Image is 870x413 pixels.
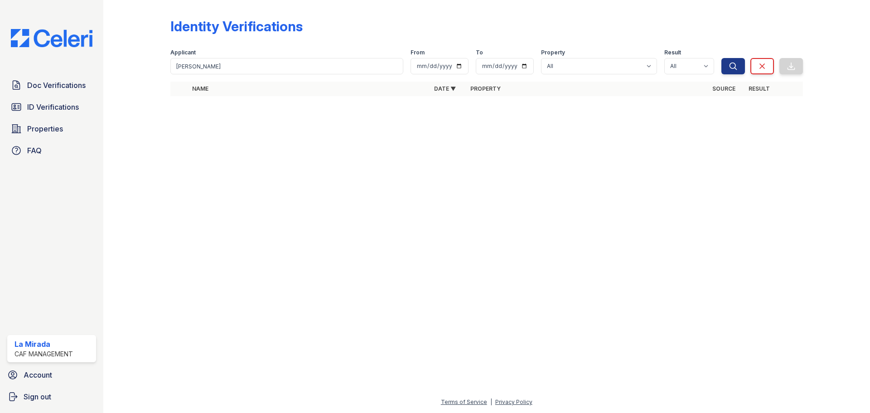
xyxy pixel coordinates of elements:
div: Identity Verifications [170,18,303,34]
a: Doc Verifications [7,76,96,94]
span: ID Verifications [27,102,79,112]
a: ID Verifications [7,98,96,116]
div: | [490,398,492,405]
label: Result [664,49,681,56]
input: Search by name or phone number [170,58,403,74]
span: Sign out [24,391,51,402]
span: Account [24,369,52,380]
a: Sign out [4,388,100,406]
div: La Mirada [14,339,73,350]
a: Result [749,85,770,92]
span: Properties [27,123,63,134]
a: Property [470,85,501,92]
label: Property [541,49,565,56]
a: Date ▼ [434,85,456,92]
a: Name [192,85,208,92]
a: Privacy Policy [495,398,532,405]
label: Applicant [170,49,196,56]
a: Account [4,366,100,384]
a: Terms of Service [441,398,487,405]
div: CAF Management [14,350,73,359]
span: Doc Verifications [27,80,86,91]
a: Source [712,85,735,92]
label: From [411,49,425,56]
label: To [476,49,483,56]
span: FAQ [27,145,42,156]
a: FAQ [7,141,96,160]
img: CE_Logo_Blue-a8612792a0a2168367f1c8372b55b34899dd931a85d93a1a3d3e32e68fde9ad4.png [4,29,100,47]
a: Properties [7,120,96,138]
